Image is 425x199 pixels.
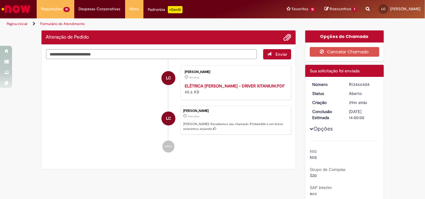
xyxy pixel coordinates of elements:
[183,109,288,113] div: [PERSON_NAME]
[382,7,386,11] span: LC
[166,111,171,126] span: LC
[390,6,420,11] span: [PERSON_NAME]
[46,49,257,59] textarea: Digite sua mensagem aqui...
[166,71,171,85] span: LC
[308,99,345,106] dt: Criação
[330,6,351,12] span: Rascunhos
[40,21,85,26] a: Formulário de Atendimento
[310,68,359,74] span: Sua solicitação foi enviada
[349,90,377,96] div: Aberto
[130,6,139,12] span: More
[41,6,62,12] span: Requisições
[310,191,317,196] span: ecc
[46,35,89,40] h2: Alteração de Pedido Histórico de tíquete
[7,21,27,26] a: Página inicial
[263,49,291,59] button: Enviar
[325,6,357,12] a: Rascunhos
[185,83,285,95] div: 45.6 KB
[310,149,317,154] b: N10
[46,106,291,135] li: Larissa Da Cruz
[46,59,291,159] ul: Histórico de tíquete
[310,155,317,160] span: N10
[79,6,121,12] span: Despesas Corporativas
[162,112,175,125] div: Larissa Da Cruz
[352,7,357,12] span: 1
[162,71,175,85] div: Larissa Da Cruz
[349,81,377,87] div: R13466404
[308,90,345,96] dt: Status
[283,33,291,41] button: Adicionar anexos
[310,47,379,57] button: Cancelar Chamado
[183,122,288,131] p: [PERSON_NAME]! Recebemos seu chamado R13466404 e em breve estaremos atuando.
[349,99,377,106] div: 01/09/2025 08:57:36
[63,7,70,12] span: 10
[310,167,345,172] b: Grupo de Compras
[1,3,32,15] img: ServiceNow
[308,81,345,87] dt: Número
[310,7,316,12] span: 12
[188,115,199,118] span: 29m atrás
[292,6,309,12] span: Favoritos
[189,76,199,79] span: 4m atrás
[5,18,279,30] ul: Trilhas de página
[349,100,367,105] time: 01/09/2025 08:57:36
[148,6,183,13] div: Padroniza
[189,76,199,79] time: 01/09/2025 09:23:31
[349,109,377,121] div: [DATE] 14:00:00
[185,83,285,89] a: ELÉTRICA [PERSON_NAME] - DRIVER XITANIUM.PDF
[185,70,285,74] div: [PERSON_NAME]
[168,6,183,13] p: +GenAi
[308,109,345,121] dt: Conclusão Estimada
[305,30,384,43] div: Opções do Chamado
[310,173,317,178] span: S20
[188,115,199,118] time: 01/09/2025 08:57:36
[349,100,367,105] span: 29m atrás
[310,185,332,190] b: SAP Interim
[276,52,287,57] span: Enviar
